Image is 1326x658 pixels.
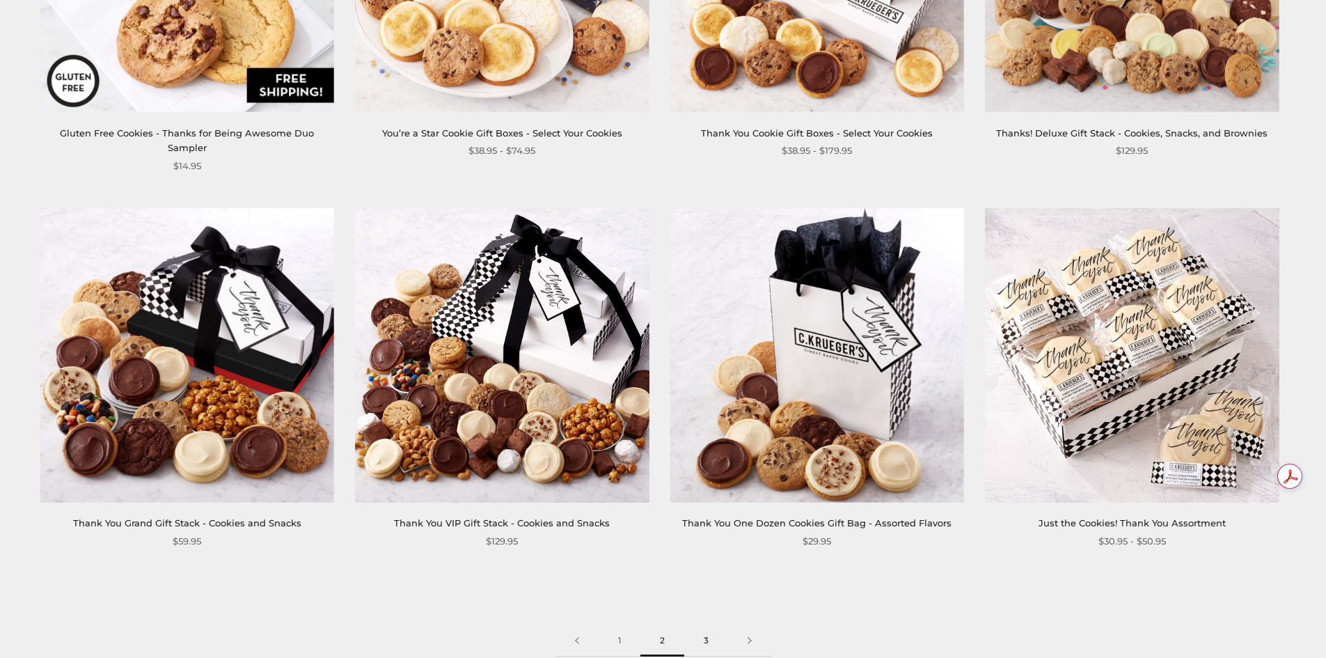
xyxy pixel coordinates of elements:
a: Thank You One Dozen Cookies Gift Bag - Assorted Flavors [682,517,952,528]
span: $38.95 - $179.95 [782,143,852,158]
span: $30.95 - $50.95 [1098,534,1166,549]
a: You’re a Star Cookie Gift Boxes - Select Your Cookies [382,127,622,139]
iframe: Sign Up via Text for Offers [11,605,144,647]
img: Thank You VIP Gift Stack - Cookies and Snacks [355,208,649,502]
a: Thank You Cookie Gift Boxes - Select Your Cookies [701,127,933,139]
span: $29.95 [803,534,831,549]
span: $14.95 [173,159,201,173]
img: Thank You Grand Gift Stack - Cookies and Snacks [40,208,334,502]
a: Thanks! Deluxe Gift Stack - Cookies, Snacks, and Brownies [996,127,1268,139]
span: 2 [640,625,684,657]
span: $59.95 [173,534,201,549]
span: $129.95 [1116,143,1148,158]
a: Previous page [555,625,599,657]
a: Thank You Grand Gift Stack - Cookies and Snacks [73,517,301,528]
a: Gluten Free Cookies - Thanks for Being Awesome Duo Sampler [60,127,314,153]
a: Just the Cookies! Thank You Assortment [1039,517,1226,528]
a: 1 [599,625,640,657]
span: $129.95 [486,534,518,549]
span: $38.95 - $74.95 [468,143,535,158]
a: 3 [684,625,728,657]
a: Next page [728,625,771,657]
img: Just the Cookies! Thank You Assortment [985,208,1279,502]
a: Thank You VIP Gift Stack - Cookies and Snacks [394,517,610,528]
img: Thank You One Dozen Cookies Gift Bag - Assorted Flavors [670,208,964,502]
